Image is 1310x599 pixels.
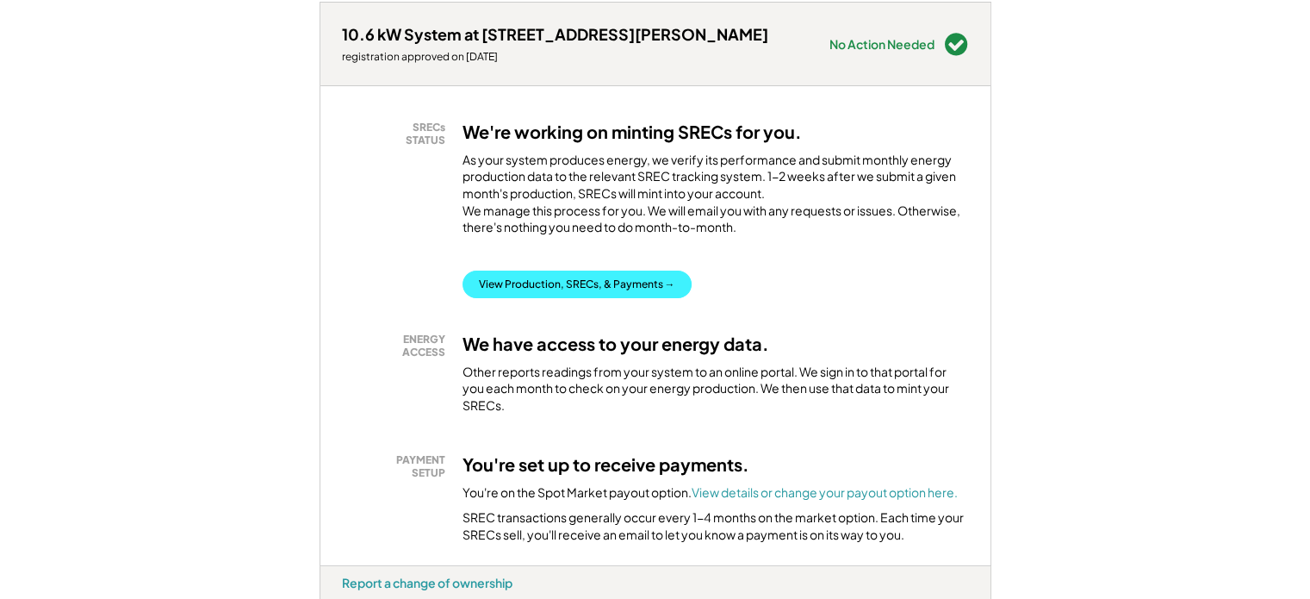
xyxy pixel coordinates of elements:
div: As your system produces energy, we verify its performance and submit monthly energy production da... [463,152,969,245]
div: SREC transactions generally occur every 1-4 months on the market option. Each time your SRECs sel... [463,509,969,543]
div: SRECs STATUS [351,121,445,147]
div: Other reports readings from your system to an online portal. We sign in to that portal for you ea... [463,364,969,415]
div: Report a change of ownership [342,575,512,590]
h3: We have access to your energy data. [463,333,769,355]
button: View Production, SRECs, & Payments → [463,271,692,298]
div: You're on the Spot Market payout option. [463,484,958,502]
div: PAYMENT SETUP [351,453,445,480]
h3: You're set up to receive payments. [463,453,749,476]
div: 10.6 kW System at [STREET_ADDRESS][PERSON_NAME] [342,24,768,44]
a: View details or change your payout option here. [692,484,958,500]
h3: We're working on minting SRECs for you. [463,121,802,143]
div: ENERGY ACCESS [351,333,445,359]
div: No Action Needed [829,38,934,50]
div: registration approved on [DATE] [342,50,768,64]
